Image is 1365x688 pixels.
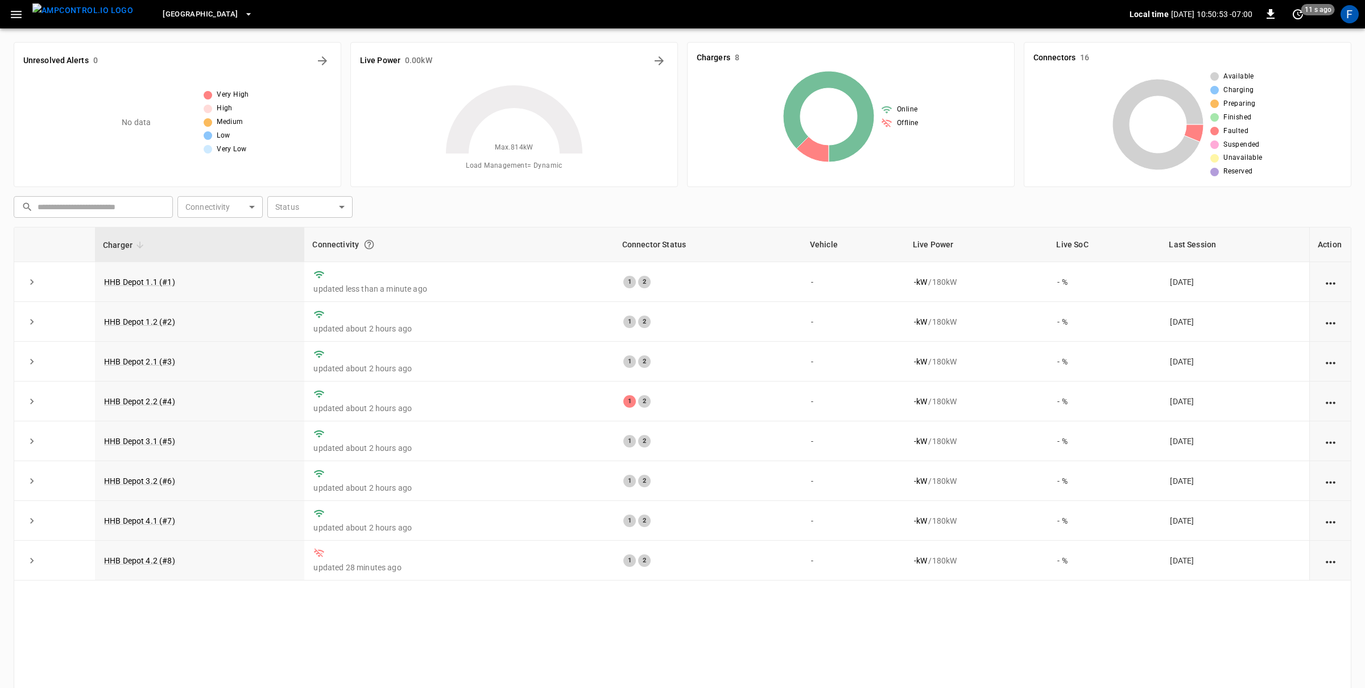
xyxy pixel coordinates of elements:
div: action cell options [1323,276,1338,288]
p: - kW [914,276,927,288]
div: 1 [623,395,636,408]
span: [GEOGRAPHIC_DATA] [163,8,238,21]
p: updated less than a minute ago [313,283,605,295]
th: Connector Status [614,227,802,262]
div: action cell options [1323,436,1338,447]
h6: Live Power [360,55,400,67]
img: ampcontrol.io logo [32,3,133,18]
td: - % [1048,421,1161,461]
td: - [802,461,905,501]
td: [DATE] [1161,461,1309,501]
div: 1 [623,435,636,447]
p: updated about 2 hours ago [313,522,605,533]
button: [GEOGRAPHIC_DATA] [158,3,257,26]
div: / 180 kW [914,396,1039,407]
button: Connection between the charger and our software. [359,234,379,255]
button: expand row [23,353,40,370]
button: Energy Overview [650,52,668,70]
h6: 0.00 kW [405,55,432,67]
span: Load Management = Dynamic [466,160,562,172]
td: - [802,382,905,421]
span: Low [217,130,230,142]
a: HHB Depot 3.2 (#6) [104,476,175,486]
p: updated about 2 hours ago [313,363,605,374]
h6: Chargers [697,52,730,64]
a: HHB Depot 2.1 (#3) [104,357,175,366]
th: Live Power [905,227,1048,262]
h6: 0 [93,55,98,67]
button: All Alerts [313,52,332,70]
td: - % [1048,501,1161,541]
div: 1 [623,554,636,567]
a: HHB Depot 2.2 (#4) [104,397,175,406]
div: 1 [623,276,636,288]
div: 2 [638,316,651,328]
div: / 180 kW [914,475,1039,487]
span: High [217,103,233,114]
span: Offline [897,118,919,129]
div: Connectivity [312,234,606,255]
div: 1 [623,316,636,328]
th: Action [1309,227,1351,262]
span: Reserved [1223,166,1252,177]
th: Vehicle [802,227,905,262]
td: - % [1048,382,1161,421]
p: - kW [914,555,927,566]
span: Charger [103,238,147,252]
p: [DATE] 10:50:53 -07:00 [1171,9,1252,20]
td: - [802,541,905,581]
span: Medium [217,117,243,128]
div: / 180 kW [914,356,1039,367]
p: Local time [1130,9,1169,20]
td: - [802,262,905,302]
div: 2 [638,355,651,368]
div: 2 [638,515,651,527]
div: action cell options [1323,316,1338,328]
span: Max. 814 kW [495,142,533,154]
a: HHB Depot 4.2 (#8) [104,556,175,565]
div: / 180 kW [914,436,1039,447]
div: 1 [623,515,636,527]
p: - kW [914,515,927,527]
span: 11 s ago [1301,4,1335,15]
div: action cell options [1323,356,1338,367]
td: [DATE] [1161,262,1309,302]
div: 2 [638,276,651,288]
p: - kW [914,356,927,367]
a: HHB Depot 3.1 (#5) [104,437,175,446]
p: updated 28 minutes ago [313,562,605,573]
div: / 180 kW [914,515,1039,527]
button: expand row [23,473,40,490]
p: - kW [914,436,927,447]
th: Live SoC [1048,227,1161,262]
div: 2 [638,395,651,408]
span: Preparing [1223,98,1256,110]
p: - kW [914,396,927,407]
div: action cell options [1323,555,1338,566]
button: expand row [23,552,40,569]
span: Faulted [1223,126,1248,137]
td: - % [1048,342,1161,382]
td: - % [1048,262,1161,302]
td: - [802,342,905,382]
div: 1 [623,355,636,368]
td: [DATE] [1161,541,1309,581]
h6: Unresolved Alerts [23,55,89,67]
p: updated about 2 hours ago [313,403,605,414]
div: profile-icon [1341,5,1359,23]
td: [DATE] [1161,302,1309,342]
div: 1 [623,475,636,487]
a: HHB Depot 4.1 (#7) [104,516,175,525]
p: No data [122,117,151,129]
td: - % [1048,541,1161,581]
p: updated about 2 hours ago [313,323,605,334]
p: - kW [914,316,927,328]
td: [DATE] [1161,501,1309,541]
span: Charging [1223,85,1254,96]
div: action cell options [1323,515,1338,527]
button: expand row [23,313,40,330]
span: Unavailable [1223,152,1262,164]
h6: Connectors [1033,52,1076,64]
button: expand row [23,273,40,291]
a: HHB Depot 1.2 (#2) [104,317,175,326]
